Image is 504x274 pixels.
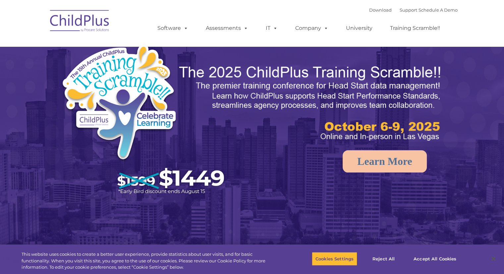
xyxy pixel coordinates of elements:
[486,251,501,266] button: Close
[22,251,277,271] div: This website uses cookies to create a better user experience, provide statistics about user visit...
[92,71,120,76] span: Phone number
[259,22,284,35] a: IT
[339,22,379,35] a: University
[199,22,255,35] a: Assessments
[151,22,195,35] a: Software
[369,7,458,13] font: |
[410,252,460,266] button: Accept All Cookies
[343,150,427,172] a: Learn More
[363,252,404,266] button: Reject All
[419,7,458,13] a: Schedule A Demo
[400,7,417,13] a: Support
[383,22,447,35] a: Training Scramble!!
[47,5,113,38] img: ChildPlus by Procare Solutions
[312,252,357,266] button: Cookies Settings
[92,44,112,49] span: Last name
[289,22,335,35] a: Company
[369,7,392,13] a: Download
